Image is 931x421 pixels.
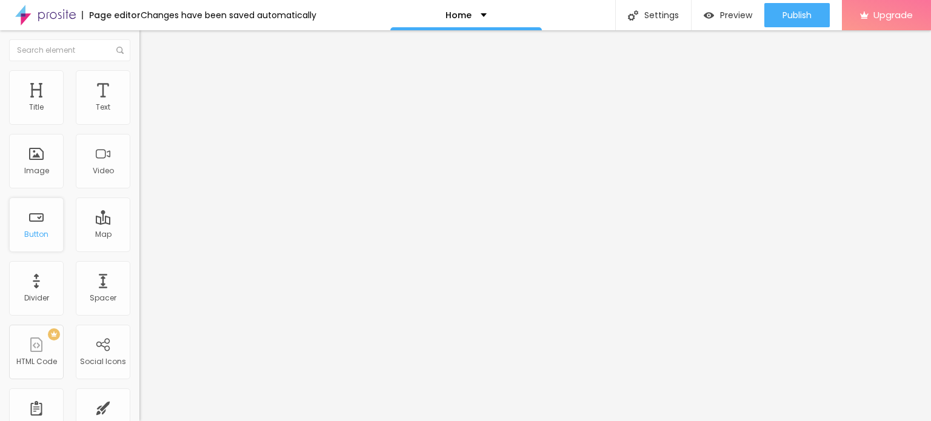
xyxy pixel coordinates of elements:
div: Video [93,167,114,175]
div: Divider [24,294,49,302]
span: Publish [783,10,812,20]
div: Image [24,167,49,175]
div: Text [96,103,110,111]
div: HTML Code [16,357,57,366]
div: Title [29,103,44,111]
img: Icone [116,47,124,54]
span: Upgrade [873,10,913,20]
div: Social Icons [80,357,126,366]
div: Spacer [90,294,116,302]
input: Search element [9,39,130,61]
div: Button [24,230,48,239]
iframe: Editor [139,30,931,421]
button: Publish [764,3,830,27]
p: Home [445,11,472,19]
span: Preview [720,10,752,20]
img: view-1.svg [704,10,714,21]
div: Page editor [82,11,141,19]
div: Map [95,230,112,239]
button: Preview [692,3,764,27]
div: Changes have been saved automatically [141,11,316,19]
img: Icone [628,10,638,21]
